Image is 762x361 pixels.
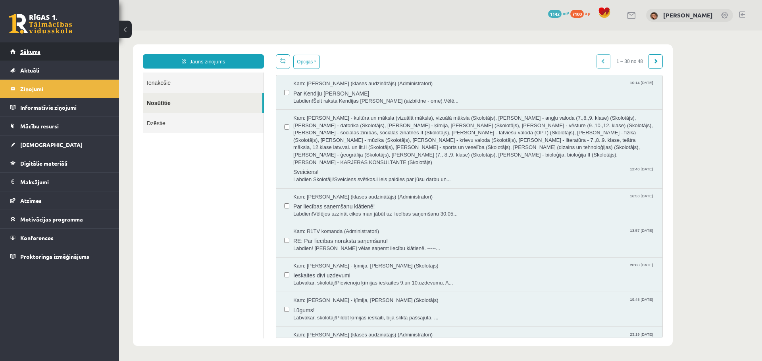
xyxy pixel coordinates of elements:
[174,67,535,74] span: Labdien!Šeit raksta Kendijas [PERSON_NAME] (aizbildne - ome).Vēlē...
[174,163,314,170] span: Kam: [PERSON_NAME] (klases audzinātājs) (Administratori)
[174,136,535,145] span: Sveiciens!
[20,216,83,223] span: Motivācijas programma
[174,24,201,38] button: Opcijas
[10,136,109,154] a: [DEMOGRAPHIC_DATA]
[174,84,535,136] span: Kam: [PERSON_NAME] - kultūra un māksla (vizuālā māksla), vizuālā māksla (Skolotājs), [PERSON_NAME...
[650,12,658,20] img: Kendija Anete Kraukle
[174,266,535,291] a: Kam: [PERSON_NAME] - ķīmija, [PERSON_NAME] (Skolotājs) 19:48 [DATE] Lūgums! Labvakar, skolotāj!Pi...
[24,42,144,62] a: Ienākošie
[10,98,109,117] a: Informatīvie ziņojumi
[10,210,109,228] a: Motivācijas programma
[174,239,535,249] span: Ieskaites divi uzdevumi
[24,24,145,38] a: Jauns ziņojums
[174,249,535,256] span: Labvakar, skolotāj!Pievienoju ķīmijas ieskaites 9.un 10.uzdevumu. A...
[548,10,562,18] span: 1142
[20,173,109,191] legend: Maksājumi
[509,197,535,203] span: 13:57 [DATE]
[174,284,535,291] span: Labvakar, skolotāj!Pildot ķīmijas ieskaiti, bija slikta pašsajūta, ...
[20,234,54,241] span: Konferences
[10,191,109,210] a: Atzīmes
[570,10,584,18] span: 7100
[663,11,713,19] a: [PERSON_NAME]
[20,48,40,55] span: Sākums
[20,122,59,130] span: Mācību resursi
[174,274,535,284] span: Lūgums!
[509,136,535,141] span: 12:40 [DATE]
[10,80,109,98] a: Ziņojumi
[509,266,535,272] span: 19:48 [DATE]
[174,197,260,205] span: Kam: R1TV komanda (Administratori)
[174,266,319,274] span: Kam: [PERSON_NAME] - ķīmija, [PERSON_NAME] (Skolotājs)
[563,10,569,16] span: mP
[10,229,109,247] a: Konferences
[10,61,109,79] a: Aktuāli
[174,163,535,187] a: Kam: [PERSON_NAME] (klases audzinātājs) (Administratori) 16:53 [DATE] Par liecības saņemšanu klāt...
[24,62,143,82] a: Nosūtītie
[20,253,89,260] span: Proktoringa izmēģinājums
[9,14,72,34] a: Rīgas 1. Tālmācības vidusskola
[20,160,67,167] span: Digitālie materiāli
[174,170,535,180] span: Par liecības saņemšanu klātienē!
[24,82,144,103] a: Dzēstie
[174,84,535,153] a: Kam: [PERSON_NAME] - kultūra un māksla (vizuālā māksla), vizuālā māksla (Skolotājs), [PERSON_NAME...
[548,10,569,16] a: 1142 mP
[509,301,535,307] span: 23:19 [DATE]
[10,42,109,61] a: Sākums
[174,180,535,187] span: Labdien!Vēlējos uzzināt cikos man jābūt uz liecības saņemšanu 30.05...
[20,98,109,117] legend: Informatīvie ziņojumi
[174,214,535,222] span: Labdien! [PERSON_NAME] vēlas saņemt liecību klātienē. -----...
[20,141,83,148] span: [DEMOGRAPHIC_DATA]
[174,145,535,153] span: Labdien Skolotāji!Sveiciens svētkos.Liels paldies par jūsu darbu un...
[174,197,535,222] a: Kam: R1TV komanda (Administratori) 13:57 [DATE] RE: Par liecības noraksta saņemšanu! Labdien! [PE...
[20,197,42,204] span: Atzīmes
[10,247,109,265] a: Proktoringa izmēģinājums
[20,67,39,74] span: Aktuāli
[174,232,319,239] span: Kam: [PERSON_NAME] - ķīmija, [PERSON_NAME] (Skolotājs)
[174,232,535,256] a: Kam: [PERSON_NAME] - ķīmija, [PERSON_NAME] (Skolotājs) 20:08 [DATE] Ieskaites divi uzdevumi Labva...
[174,301,314,308] span: Kam: [PERSON_NAME] (klases audzinātājs) (Administratori)
[585,10,590,16] span: xp
[509,50,535,55] span: 10:14 [DATE]
[174,57,535,67] span: Par Kendiju [PERSON_NAME]
[10,117,109,135] a: Mācību resursi
[174,50,314,57] span: Kam: [PERSON_NAME] (klases audzinātājs) (Administratori)
[509,163,535,169] span: 16:53 [DATE]
[174,50,535,74] a: Kam: [PERSON_NAME] (klases audzinātājs) (Administratori) 10:14 [DATE] Par Kendiju [PERSON_NAME] L...
[570,10,594,16] a: 7100 xp
[10,173,109,191] a: Maksājumi
[491,24,530,38] span: 1 – 30 no 48
[174,301,535,325] a: Kam: [PERSON_NAME] (klases audzinātājs) (Administratori) 23:19 [DATE]
[509,232,535,238] span: 20:08 [DATE]
[10,154,109,172] a: Digitālie materiāli
[174,204,535,214] span: RE: Par liecības noraksta saņemšanu!
[20,80,109,98] legend: Ziņojumi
